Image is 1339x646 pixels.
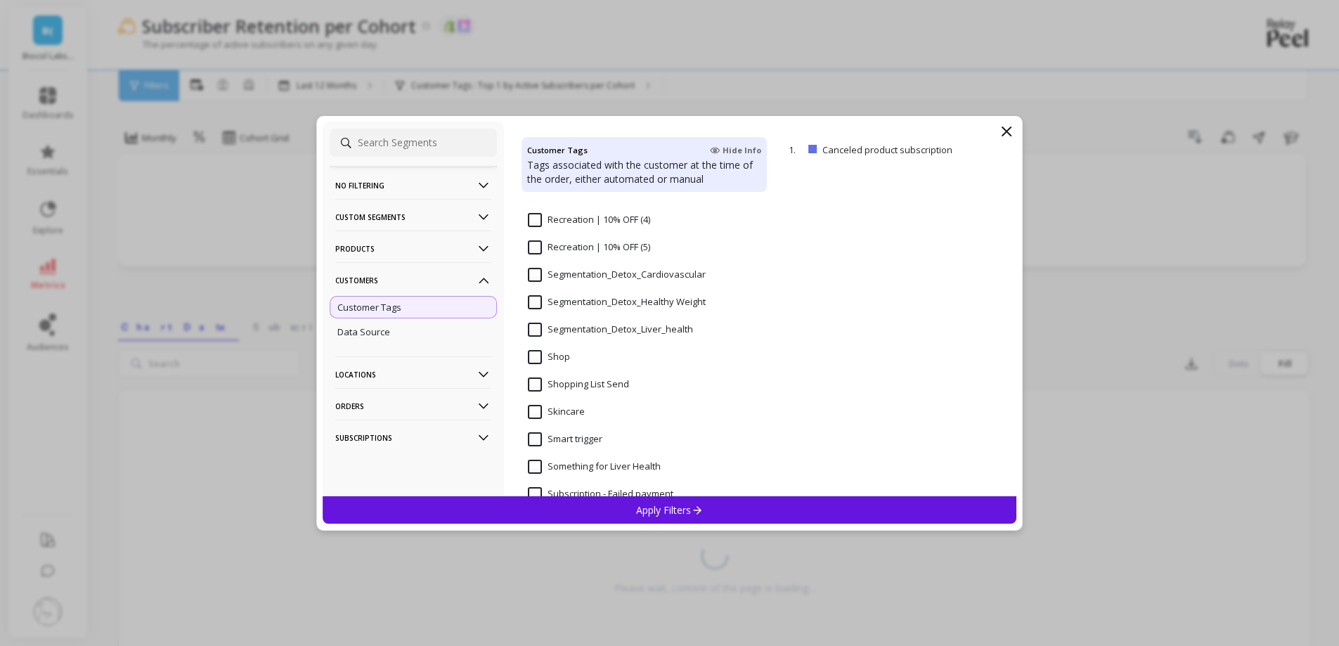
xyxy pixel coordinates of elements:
p: Tags associated with the customer at the time of the order, either automated or manual [527,158,761,186]
p: Customer Tags [337,301,401,314]
p: Custom Segments [335,199,491,235]
p: Subscriptions [335,420,491,456]
span: Shop [528,350,570,364]
p: Apply Filters [636,503,703,517]
span: Recreation | 10% OFF (4) [528,213,650,227]
span: Smart trigger [528,432,602,446]
input: Search Segments [330,129,497,157]
p: No filtering [335,167,491,203]
p: 1. [789,143,803,156]
span: Skincare [528,405,585,419]
p: Products [335,231,491,266]
h4: Customer Tags [527,143,588,158]
p: Locations [335,356,491,392]
p: Canceled product subscription [822,143,980,156]
span: Segmentation_Detox_Liver_health [528,323,693,337]
span: Segmentation_Detox_Cardiovascular [528,268,706,282]
span: Shopping List Send [528,377,629,392]
span: Subscription - Failed payment [528,487,673,501]
p: Orders [335,388,491,424]
span: Recreation | 10% OFF (5) [528,240,650,254]
p: Data Source [337,325,390,338]
span: Something for Liver Health [528,460,661,474]
p: Customers [335,262,491,298]
span: Segmentation_Detox_Healthy Weight [528,295,706,309]
span: Hide Info [710,145,761,156]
